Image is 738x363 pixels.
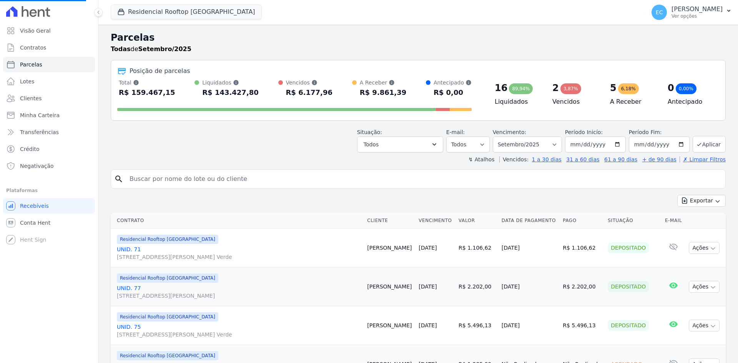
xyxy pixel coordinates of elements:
label: Vencimento: [493,129,526,135]
div: 16 [495,82,507,94]
span: Recebíveis [20,202,49,210]
div: R$ 143.427,80 [202,86,259,99]
div: Depositado [608,320,649,331]
div: R$ 159.467,15 [119,86,175,99]
a: [DATE] [419,283,437,290]
p: Ver opções [672,13,723,19]
div: Antecipado [434,79,472,86]
td: R$ 2.202,00 [455,267,499,306]
td: [DATE] [499,229,560,267]
label: Período Fim: [629,128,690,136]
div: R$ 9.861,39 [360,86,406,99]
div: 89,94% [509,83,533,94]
h4: A Receber [610,97,655,106]
h4: Liquidados [495,97,540,106]
span: Residencial Rooftop [GEOGRAPHIC_DATA] [117,235,218,244]
span: [STREET_ADDRESS][PERSON_NAME] [117,292,361,300]
a: + de 90 dias [642,156,676,162]
a: 61 a 90 dias [604,156,637,162]
th: Cliente [364,213,416,229]
a: UNID. 71[STREET_ADDRESS][PERSON_NAME] Verde [117,245,361,261]
div: A Receber [360,79,406,86]
span: Lotes [20,78,35,85]
a: UNID. 77[STREET_ADDRESS][PERSON_NAME] [117,284,361,300]
span: Todos [364,140,379,149]
span: [STREET_ADDRESS][PERSON_NAME] Verde [117,331,361,338]
div: R$ 0,00 [434,86,472,99]
a: UNID. 75[STREET_ADDRESS][PERSON_NAME] Verde [117,323,361,338]
a: [DATE] [419,322,437,328]
label: Vencidos: [499,156,529,162]
div: 5 [610,82,617,94]
td: [DATE] [499,306,560,345]
button: Exportar [677,195,726,207]
span: Residencial Rooftop [GEOGRAPHIC_DATA] [117,312,218,322]
a: Clientes [3,91,95,106]
div: 3,87% [560,83,581,94]
strong: Setembro/2025 [138,45,191,53]
th: Situação [605,213,662,229]
span: Transferências [20,128,59,136]
div: 6,18% [618,83,639,94]
a: Parcelas [3,57,95,72]
a: Crédito [3,141,95,157]
td: R$ 1.106,62 [455,229,499,267]
a: ✗ Limpar Filtros [680,156,726,162]
td: R$ 5.496,13 [560,306,605,345]
h4: Antecipado [668,97,713,106]
span: Visão Geral [20,27,51,35]
a: Lotes [3,74,95,89]
button: Ações [689,320,720,332]
div: 0,00% [676,83,696,94]
div: Vencidos [286,79,332,86]
div: Depositado [608,242,649,253]
span: Crédito [20,145,40,153]
a: Contratos [3,40,95,55]
th: Data de Pagamento [499,213,560,229]
label: ↯ Atalhos [468,156,494,162]
th: E-mail [662,213,685,229]
td: [PERSON_NAME] [364,306,416,345]
h4: Vencidos [552,97,598,106]
label: E-mail: [446,129,465,135]
h2: Parcelas [111,31,726,45]
div: 2 [552,82,559,94]
a: Transferências [3,124,95,140]
label: Período Inicío: [565,129,603,135]
div: Liquidados [202,79,259,86]
a: Minha Carteira [3,108,95,123]
td: [PERSON_NAME] [364,267,416,306]
span: Minha Carteira [20,111,60,119]
span: Conta Hent [20,219,50,227]
div: Depositado [608,281,649,292]
p: de [111,45,191,54]
button: Residencial Rooftop [GEOGRAPHIC_DATA] [111,5,262,19]
span: Contratos [20,44,46,51]
button: Ações [689,242,720,254]
a: 31 a 60 dias [566,156,599,162]
strong: Todas [111,45,131,53]
button: Ações [689,281,720,293]
td: R$ 5.496,13 [455,306,499,345]
label: Situação: [357,129,382,135]
span: Residencial Rooftop [GEOGRAPHIC_DATA] [117,273,218,283]
span: EC [656,10,663,15]
div: Plataformas [6,186,92,195]
th: Valor [455,213,499,229]
a: Recebíveis [3,198,95,214]
span: [STREET_ADDRESS][PERSON_NAME] Verde [117,253,361,261]
td: [DATE] [499,267,560,306]
button: Todos [357,136,443,152]
button: Aplicar [693,136,726,152]
input: Buscar por nome do lote ou do cliente [125,171,722,187]
div: 0 [668,82,674,94]
td: R$ 2.202,00 [560,267,605,306]
button: EC [PERSON_NAME] Ver opções [645,2,738,23]
span: Clientes [20,94,42,102]
div: R$ 6.177,96 [286,86,332,99]
i: search [114,174,123,184]
p: [PERSON_NAME] [672,5,723,13]
div: Total [119,79,175,86]
a: Visão Geral [3,23,95,38]
td: R$ 1.106,62 [560,229,605,267]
